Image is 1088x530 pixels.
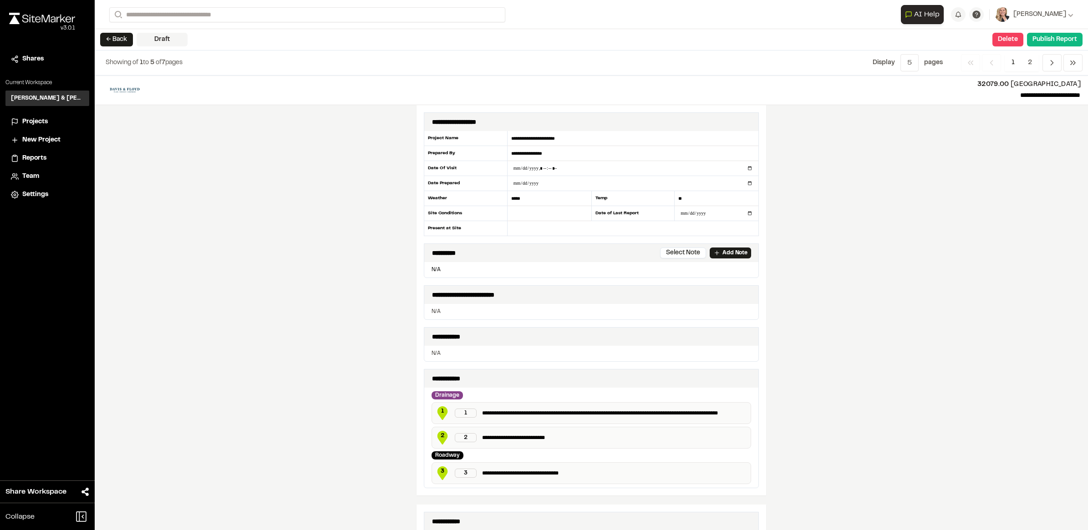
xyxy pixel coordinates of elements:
[455,409,477,418] div: 1
[9,13,75,24] img: rebrand.png
[432,391,463,399] div: Drainage
[150,60,154,66] span: 5
[424,176,508,191] div: Date Prepared
[455,433,477,442] div: 2
[424,206,508,221] div: Site Conditions
[11,94,84,102] h3: [PERSON_NAME] & [PERSON_NAME] Inc.
[22,172,39,182] span: Team
[106,60,140,66] span: Showing of
[22,54,44,64] span: Shares
[424,161,508,176] div: Date Of Visit
[11,172,84,182] a: Team
[424,146,508,161] div: Prepared By
[5,486,66,497] span: Share Workspace
[591,206,675,221] div: Date of Last Report
[22,190,48,200] span: Settings
[106,58,183,68] p: to of pages
[109,7,126,22] button: Search
[995,7,1010,22] img: User
[1005,54,1022,71] span: 1
[424,221,508,236] div: Present at Site
[924,58,943,68] p: page s
[11,54,84,64] a: Shares
[162,60,165,66] span: 7
[961,54,1083,71] nav: Navigation
[455,469,477,478] div: 3
[22,117,48,127] span: Projects
[722,249,747,257] p: Add Note
[9,24,75,32] div: Oh geez...please don't...
[5,511,35,522] span: Collapse
[901,5,947,24] div: Open AI Assistant
[140,60,143,66] span: 1
[1021,54,1039,71] span: 2
[995,7,1073,22] button: [PERSON_NAME]
[11,135,84,145] a: New Project
[11,117,84,127] a: Projects
[1013,10,1066,20] span: [PERSON_NAME]
[436,432,449,440] span: 2
[428,266,755,274] p: N/A
[1027,33,1083,46] button: Publish Report
[432,451,463,459] div: Roadway
[977,82,1009,87] span: 32079.00
[591,191,675,206] div: Temp
[11,190,84,200] a: Settings
[155,80,1081,90] p: [GEOGRAPHIC_DATA]
[432,308,751,316] p: N/A
[914,9,940,20] span: AI Help
[22,153,46,163] span: Reports
[11,153,84,163] a: Reports
[424,191,508,206] div: Weather
[436,407,449,415] span: 1
[102,83,147,97] img: file
[660,247,706,258] button: Select Note
[992,33,1023,46] button: Delete
[22,135,61,145] span: New Project
[137,33,188,46] div: Draft
[432,349,751,358] p: N/A
[873,58,895,68] p: Display
[424,131,508,146] div: Project Name
[5,79,89,87] p: Current Workspace
[100,33,133,46] button: ← Back
[900,54,919,71] button: 5
[901,5,944,24] button: Open AI Assistant
[436,467,449,475] span: 3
